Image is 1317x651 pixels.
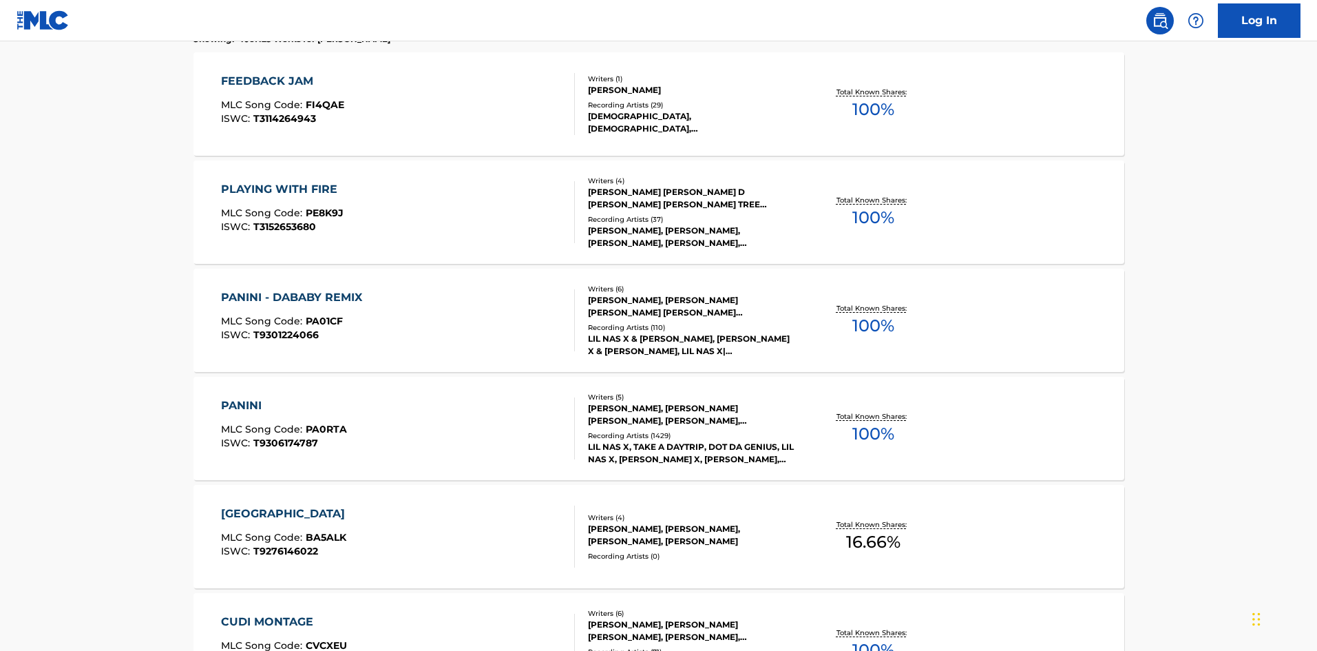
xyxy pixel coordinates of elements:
div: LIL NAS X & [PERSON_NAME], [PERSON_NAME] X & [PERSON_NAME], LIL NAS X|[PERSON_NAME], [PERSON_NAME... [588,333,796,358]
span: 100 % [852,97,894,122]
span: T9306174787 [253,437,318,449]
p: Total Known Shares: [836,628,910,638]
span: MLC Song Code : [221,315,306,327]
div: Drag [1252,599,1261,640]
div: Writers ( 1 ) [588,74,796,84]
a: PANINI - DABABY REMIXMLC Song Code:PA01CFISWC:T9301224066Writers (6)[PERSON_NAME], [PERSON_NAME] ... [193,269,1124,372]
div: Writers ( 5 ) [588,392,796,402]
span: PA01CF [306,315,343,327]
p: Total Known Shares: [836,411,910,422]
span: 16.66 % [846,530,900,555]
span: MLC Song Code : [221,423,306,435]
div: [GEOGRAPHIC_DATA] [221,506,352,522]
span: MLC Song Code : [221,99,306,111]
span: 100 % [852,422,894,446]
div: [PERSON_NAME], [PERSON_NAME] [PERSON_NAME], [PERSON_NAME], [PERSON_NAME], [PERSON_NAME], [PERSON_... [588,619,796,643]
span: ISWC : [221,220,253,233]
div: Recording Artists ( 37 ) [588,214,796,225]
div: [PERSON_NAME] [PERSON_NAME] D [PERSON_NAME] [PERSON_NAME] TREE [PERSON_NAME] [588,186,796,211]
a: FEEDBACK JAMMLC Song Code:FI4QAEISWC:T3114264943Writers (1)[PERSON_NAME]Recording Artists (29)[DE... [193,52,1124,156]
img: search [1152,12,1168,29]
div: Recording Artists ( 110 ) [588,322,796,333]
div: FEEDBACK JAM [221,73,344,90]
a: PANINIMLC Song Code:PA0RTAISWC:T9306174787Writers (5)[PERSON_NAME], [PERSON_NAME] [PERSON_NAME], ... [193,377,1124,480]
a: Public Search [1146,7,1174,34]
p: Total Known Shares: [836,519,910,530]
p: Total Known Shares: [836,303,910,313]
div: [PERSON_NAME], [PERSON_NAME], [PERSON_NAME], [PERSON_NAME], [PERSON_NAME] [588,225,796,249]
div: PANINI [221,397,347,414]
div: Writers ( 6 ) [588,608,796,619]
div: Recording Artists ( 1429 ) [588,431,796,441]
div: LIL NAS X, TAKE A DAYTRIP, DOT DA GENIUS, LIL NAS X, [PERSON_NAME] X, [PERSON_NAME], TAKE A DAYTR... [588,441,796,466]
span: FI4QAE [306,99,344,111]
span: 100 % [852,313,894,338]
span: ISWC : [221,545,253,557]
span: BA5ALK [306,531,346,544]
img: MLC Logo [17,10,70,30]
div: Help [1182,7,1210,34]
span: PA0RTA [306,423,347,435]
span: MLC Song Code : [221,207,306,219]
span: ISWC : [221,329,253,341]
div: Writers ( 4 ) [588,513,796,523]
div: Writers ( 6 ) [588,284,796,294]
div: [PERSON_NAME] [588,84,796,96]
div: [PERSON_NAME], [PERSON_NAME], [PERSON_NAME], [PERSON_NAME] [588,523,796,548]
span: T3152653680 [253,220,316,233]
span: 100 % [852,205,894,230]
div: Recording Artists ( 29 ) [588,100,796,110]
div: [DEMOGRAPHIC_DATA], [DEMOGRAPHIC_DATA], [DEMOGRAPHIC_DATA], [DEMOGRAPHIC_DATA], [DEMOGRAPHIC_DATA] [588,110,796,135]
a: PLAYING WITH FIREMLC Song Code:PE8K9JISWC:T3152653680Writers (4)[PERSON_NAME] [PERSON_NAME] D [PE... [193,161,1124,264]
a: [GEOGRAPHIC_DATA]MLC Song Code:BA5ALKISWC:T9276146022Writers (4)[PERSON_NAME], [PERSON_NAME], [PE... [193,485,1124,588]
span: MLC Song Code : [221,531,306,544]
div: PLAYING WITH FIRE [221,181,344,198]
span: T9301224066 [253,329,319,341]
img: help [1188,12,1204,29]
div: Writers ( 4 ) [588,176,796,186]
a: Log In [1218,3,1300,38]
div: CUDI MONTAGE [221,614,347,630]
div: [PERSON_NAME], [PERSON_NAME] [PERSON_NAME], [PERSON_NAME], [PERSON_NAME] [PERSON_NAME], [PERSON_N... [588,402,796,427]
p: Total Known Shares: [836,87,910,97]
span: T3114264943 [253,112,316,125]
div: PANINI - DABABY REMIX [221,289,369,306]
span: T9276146022 [253,545,318,557]
span: ISWC : [221,437,253,449]
p: Total Known Shares: [836,195,910,205]
div: Recording Artists ( 0 ) [588,551,796,561]
div: [PERSON_NAME], [PERSON_NAME] [PERSON_NAME] [PERSON_NAME] [PERSON_NAME] [PERSON_NAME], [PERSON_NAM... [588,294,796,319]
span: ISWC : [221,112,253,125]
span: PE8K9J [306,207,344,219]
iframe: Chat Widget [1248,585,1317,651]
